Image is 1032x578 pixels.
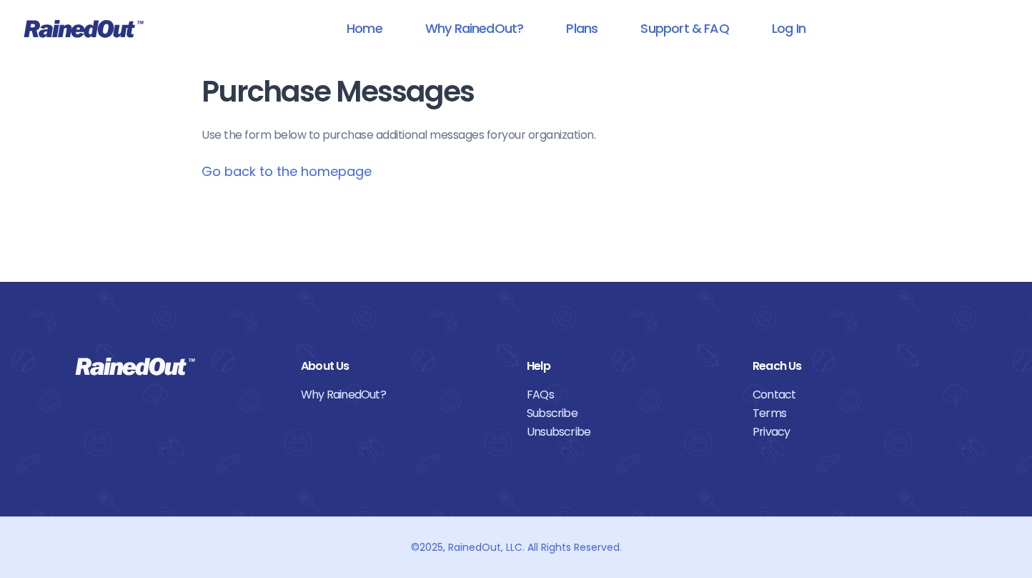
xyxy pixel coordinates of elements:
[301,357,505,376] div: About Us
[753,12,824,44] a: Log In
[547,12,616,44] a: Plans
[622,12,747,44] a: Support & FAQ
[407,12,542,44] a: Why RainedOut?
[527,404,731,423] a: Subscribe
[753,357,957,376] div: Reach Us
[527,357,731,376] div: Help
[202,162,372,180] a: Go back to the homepage
[753,386,957,404] a: Contact
[753,404,957,423] a: Terms
[301,386,505,404] a: Why RainedOut?
[202,127,830,144] p: Use the form below to purchase additional messages for your organization .
[328,12,401,44] a: Home
[202,76,830,108] h1: Purchase Messages
[527,386,731,404] a: FAQs
[753,423,957,441] a: Privacy
[527,423,731,441] a: Unsubscribe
